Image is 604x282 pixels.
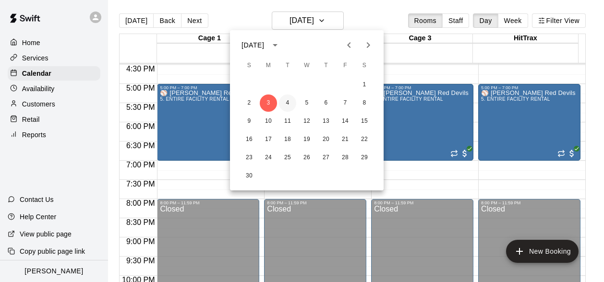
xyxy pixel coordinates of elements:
[260,149,277,166] button: 24
[241,56,258,75] span: Sunday
[241,131,258,148] button: 16
[298,56,315,75] span: Wednesday
[279,56,296,75] span: Tuesday
[260,94,277,112] button: 3
[356,113,373,130] button: 15
[260,113,277,130] button: 10
[298,113,315,130] button: 12
[317,131,335,148] button: 20
[337,56,354,75] span: Friday
[279,94,296,112] button: 4
[241,167,258,185] button: 30
[267,37,283,53] button: calendar view is open, switch to year view
[317,149,335,166] button: 27
[356,76,373,94] button: 1
[298,149,315,166] button: 26
[279,131,296,148] button: 18
[279,113,296,130] button: 11
[279,149,296,166] button: 25
[298,94,315,112] button: 5
[241,149,258,166] button: 23
[339,35,359,55] button: Previous month
[356,131,373,148] button: 22
[317,94,335,112] button: 6
[337,131,354,148] button: 21
[260,131,277,148] button: 17
[359,35,378,55] button: Next month
[337,113,354,130] button: 14
[317,56,335,75] span: Thursday
[298,131,315,148] button: 19
[356,94,373,112] button: 8
[337,94,354,112] button: 7
[260,56,277,75] span: Monday
[356,56,373,75] span: Saturday
[337,149,354,166] button: 28
[356,149,373,166] button: 29
[317,113,335,130] button: 13
[241,94,258,112] button: 2
[242,40,264,50] div: [DATE]
[241,113,258,130] button: 9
